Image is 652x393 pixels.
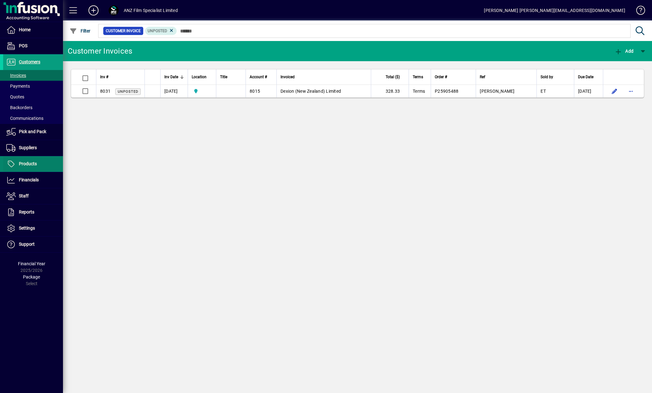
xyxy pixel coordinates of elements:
a: Pick and Pack [3,124,63,140]
div: Ref [480,73,533,80]
div: Customer Invoices [68,46,132,56]
a: Suppliers [3,140,63,156]
a: Support [3,237,63,252]
button: Add [83,5,104,16]
span: Order # [435,73,447,80]
span: 8031 [100,89,111,94]
td: [DATE] [160,85,188,97]
span: POS [19,43,27,48]
div: Invoiced [281,73,367,80]
a: POS [3,38,63,54]
span: Location [192,73,207,80]
span: Add [615,49,633,54]
span: Financial Year [18,261,45,266]
span: Suppliers [19,145,37,150]
span: Invoices [6,73,26,78]
span: Total ($) [386,73,400,80]
span: AKL Warehouse [192,88,212,95]
span: Package [23,274,40,279]
div: Order # [435,73,472,80]
button: Add [613,45,635,57]
a: Backorders [3,102,63,113]
div: Title [220,73,242,80]
a: Knowledge Base [632,1,644,22]
span: Settings [19,226,35,231]
span: P25905488 [435,89,458,94]
span: Payments [6,84,30,89]
span: ET [541,89,546,94]
span: Home [19,27,31,32]
div: [PERSON_NAME] [PERSON_NAME][EMAIL_ADDRESS][DOMAIN_NAME] [484,5,625,15]
span: 8015 [250,89,260,94]
span: Sold by [541,73,553,80]
div: Due Date [578,73,599,80]
span: Unposted [118,90,138,94]
span: Customers [19,59,40,64]
a: Quotes [3,91,63,102]
a: Communications [3,113,63,124]
span: Inv Date [164,73,178,80]
td: 328.33 [371,85,409,97]
button: Profile [104,5,124,16]
a: Financials [3,172,63,188]
a: Staff [3,188,63,204]
td: [DATE] [574,85,603,97]
span: Due Date [578,73,593,80]
div: Inv # [100,73,141,80]
span: Invoiced [281,73,295,80]
span: Dexion (New Zealand) Limited [281,89,341,94]
div: Sold by [541,73,570,80]
div: Total ($) [375,73,405,80]
div: ANZ Film Specialist Limited [124,5,178,15]
span: Reports [19,209,34,214]
a: Settings [3,220,63,236]
span: Backorders [6,105,32,110]
div: Inv Date [164,73,184,80]
div: Location [192,73,212,80]
a: Reports [3,204,63,220]
span: Financials [19,177,39,182]
a: Invoices [3,70,63,81]
span: Customer Invoice [106,28,141,34]
span: Title [220,73,227,80]
span: Terms [413,73,423,80]
span: Inv # [100,73,108,80]
span: Ref [480,73,485,80]
mat-chip: Customer Invoice Status: Unposted [145,27,177,35]
a: Payments [3,81,63,91]
span: Communications [6,116,43,121]
span: Terms [413,89,425,94]
span: Unposted [148,29,167,33]
span: Support [19,242,35,247]
button: More options [626,86,636,96]
div: Account # [250,73,273,80]
span: Quotes [6,94,24,99]
span: Products [19,161,37,166]
span: Pick and Pack [19,129,46,134]
span: Staff [19,193,29,198]
a: Products [3,156,63,172]
button: Filter [68,25,92,37]
button: Edit [609,86,620,96]
span: Filter [70,28,91,33]
a: Home [3,22,63,38]
span: [PERSON_NAME] [480,89,514,94]
span: Account # [250,73,267,80]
